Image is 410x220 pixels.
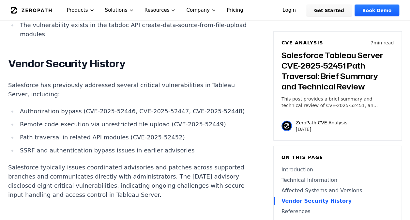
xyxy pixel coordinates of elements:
h6: On this page [281,154,394,161]
p: Salesforce has previously addressed several critical vulnerabilities in Tableau Server, including: [8,81,251,99]
a: Technical Information [281,176,394,184]
li: The vulnerability exists in the tabdoc API create-data-source-from-file-upload modules [17,21,251,39]
h3: Salesforce Tableau Server CVE-2025-52451 Path Traversal: Brief Summary and Technical Review [281,50,394,92]
h2: Vendor Security History [8,57,251,70]
a: Login [275,5,304,16]
li: SSRF and authentication bypass issues in earlier advisories [17,146,251,155]
p: ZeroPath CVE Analysis [296,119,347,126]
p: [DATE] [296,126,347,133]
p: Salesforce typically issues coordinated advisories and patches across supported branches and comm... [8,163,251,199]
a: Get Started [306,5,352,16]
h6: CVE Analysis [281,39,323,46]
li: Remote code execution via unrestricted file upload (CVE-2025-52449) [17,120,251,129]
p: 7 min read [371,39,394,46]
p: This post provides a brief summary and technical review of CVE-2025-52451, an absolute path trave... [281,96,394,109]
a: Book Demo [355,5,399,16]
a: Introduction [281,166,394,174]
a: Affected Systems and Versions [281,187,394,195]
a: Vendor Security History [281,197,394,205]
li: Path traversal in related API modules (CVE-2025-52452) [17,133,251,142]
img: ZeroPath CVE Analysis [281,121,292,131]
a: References [281,208,394,215]
li: Authorization bypass (CVE-2025-52446, CVE-2025-52447, CVE-2025-52448) [17,107,251,116]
